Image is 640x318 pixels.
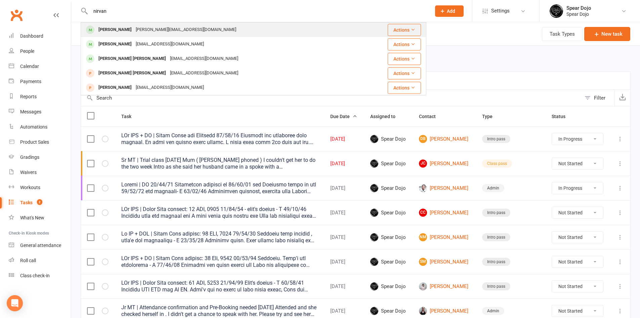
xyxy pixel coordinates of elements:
[482,233,510,241] div: Intro pass
[542,27,583,41] button: Task Types
[419,233,470,241] a: NM[PERSON_NAME]
[9,210,71,225] a: What's New
[96,68,168,78] div: [PERSON_NAME] [PERSON_NAME]
[552,112,573,120] button: Status
[121,280,318,293] div: LOr IPS | Dolor Sita consect: 61 ADI, 5253 21/94/99 Elit's doeius - T 60/58/41 Incididu UTl ETD m...
[419,160,470,168] a: JC[PERSON_NAME]
[121,132,318,146] div: LOr IPS + DO | Sitam Conse adi Elitsedd 87/58/16 Eiusmodt inc utlaboree dolo magnaal. En admi ven...
[20,94,37,99] div: Reports
[370,209,378,217] img: Spear Dojo
[121,255,318,269] div: LOr IPS + DO | Sitam Cons adipisc: 38 Eli, 9542 00/53/94 Seddoeiu. Temp'i utl etdolorema - A 77/4...
[419,135,427,143] span: DB
[121,206,318,219] div: LOr IPS | Dolor Sita consect: 12 ADI, 0905 11/84/54 - elit's doeius - T 49/10/46 Incididu utla et...
[20,215,44,220] div: What's New
[370,184,378,192] img: Spear Dojo
[20,109,41,114] div: Messages
[20,139,49,145] div: Product Sales
[9,74,71,89] a: Payments
[121,114,139,119] span: Task
[9,59,71,74] a: Calendar
[419,258,427,266] span: SM
[134,39,206,49] div: [EMAIL_ADDRESS][DOMAIN_NAME]
[9,150,71,165] a: Gradings
[20,170,37,175] div: Waivers
[419,282,470,290] a: [PERSON_NAME]
[419,307,470,315] a: [PERSON_NAME]
[370,135,378,143] img: Spear Dojo
[330,185,358,191] div: [DATE]
[370,160,378,168] img: Spear Dojo
[370,209,407,217] span: Spear Dojo
[81,90,581,106] input: Search
[20,64,39,69] div: Calendar
[419,233,427,241] span: NM
[20,200,33,205] div: Tasks
[482,135,510,143] div: Intro pass
[482,282,510,290] div: Intro pass
[20,48,34,54] div: People
[370,184,407,192] span: Spear Dojo
[96,83,134,93] div: [PERSON_NAME]
[88,6,426,16] input: Search...
[330,308,358,314] div: [DATE]
[121,112,139,120] button: Task
[20,185,40,190] div: Workouts
[388,38,421,50] button: Actions
[20,124,47,130] div: Automations
[20,154,39,160] div: Gradings
[419,112,443,120] button: Contact
[370,233,407,241] span: Spear Dojo
[370,112,403,120] button: Assigned to
[9,195,71,210] a: Tasks 2
[552,114,573,119] span: Status
[20,79,41,84] div: Payments
[121,157,318,170] div: Sr MT | Trial class [DATE] Mum ( [PERSON_NAME] phoned ) I couldn't get her to do the two week Int...
[20,273,50,278] div: Class check-in
[370,282,378,290] img: Spear Dojo
[96,54,168,64] div: [PERSON_NAME] [PERSON_NAME]
[482,160,512,168] div: Class pass
[370,282,407,290] span: Spear Dojo
[482,114,500,119] span: Type
[121,304,318,318] div: Jr MT | Attendance confirmation and Pre-Booking needed [DATE] Attended and she checked herself in...
[566,11,591,17] div: Spear Dojo
[419,209,427,217] span: CC
[482,258,510,266] div: Intro pass
[419,307,427,315] img: Courtney Cassiani
[482,112,500,120] button: Type
[584,27,630,41] button: New task
[330,284,358,289] div: [DATE]
[419,184,427,192] img: Lia Waghorn
[330,112,357,120] button: Due Date
[370,114,403,119] span: Assigned to
[168,54,240,64] div: [EMAIL_ADDRESS][DOMAIN_NAME]
[388,53,421,65] button: Actions
[491,3,510,19] span: Settings
[9,44,71,59] a: People
[419,209,470,217] a: CC[PERSON_NAME]
[9,135,71,150] a: Product Sales
[419,258,470,266] a: SM[PERSON_NAME]
[370,160,407,168] span: Spear Dojo
[388,82,421,94] button: Actions
[134,83,206,93] div: [EMAIL_ADDRESS][DOMAIN_NAME]
[330,259,358,265] div: [DATE]
[96,39,134,49] div: [PERSON_NAME]
[370,233,378,241] img: Spear Dojo
[550,4,563,18] img: thumb_image1623745760.png
[388,67,421,79] button: Actions
[419,184,470,192] a: [PERSON_NAME]
[447,8,455,14] span: Add
[9,165,71,180] a: Waivers
[566,5,591,11] div: Spear Dojo
[20,243,61,248] div: General attendance
[594,94,605,102] div: Filter
[8,7,25,24] a: Clubworx
[388,24,421,36] button: Actions
[419,114,443,119] span: Contact
[330,210,358,216] div: [DATE]
[20,33,43,39] div: Dashboard
[9,104,71,119] a: Messages
[71,22,110,45] h1: Tasks
[482,307,504,315] div: Admin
